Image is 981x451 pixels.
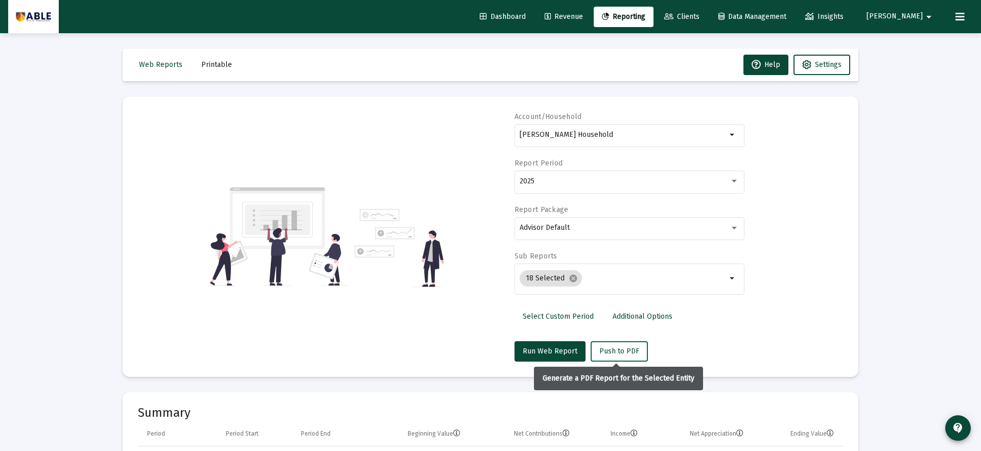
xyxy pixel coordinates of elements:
[952,422,964,434] mat-icon: contact_support
[523,312,594,321] span: Select Custom Period
[790,430,834,438] div: Ending Value
[514,430,570,438] div: Net Contributions
[599,347,639,355] span: Push to PDF
[515,252,557,260] label: Sub Reports
[520,177,534,185] span: 2025
[727,129,739,141] mat-icon: arrow_drop_down
[201,60,232,69] span: Printable
[815,60,842,69] span: Settings
[743,55,788,75] button: Help
[854,6,947,27] button: [PERSON_NAME]
[408,430,460,438] div: Beginning Value
[515,341,586,362] button: Run Web Report
[208,186,348,287] img: reporting
[131,55,191,75] button: Web Reports
[138,422,219,446] td: Column Period
[613,312,672,321] span: Additional Options
[147,430,165,438] div: Period
[591,341,648,362] button: Push to PDF
[793,55,850,75] button: Settings
[664,12,699,21] span: Clients
[751,422,843,446] td: Column Ending Value
[515,205,569,214] label: Report Package
[138,408,843,418] mat-card-title: Summary
[16,7,51,27] img: Dashboard
[468,422,577,446] td: Column Net Contributions
[193,55,240,75] button: Printable
[301,430,331,438] div: Period End
[797,7,852,27] a: Insights
[355,209,444,287] img: reporting-alt
[523,347,577,355] span: Run Web Report
[710,7,795,27] a: Data Management
[472,7,534,27] a: Dashboard
[645,422,751,446] td: Column Net Appreciation
[294,422,365,446] td: Column Period End
[545,12,583,21] span: Revenue
[219,422,294,446] td: Column Period Start
[226,430,259,438] div: Period Start
[577,422,645,446] td: Column Income
[515,112,582,121] label: Account/Household
[923,7,935,27] mat-icon: arrow_drop_down
[718,12,786,21] span: Data Management
[365,422,467,446] td: Column Beginning Value
[594,7,653,27] a: Reporting
[727,272,739,284] mat-icon: arrow_drop_down
[805,12,844,21] span: Insights
[480,12,526,21] span: Dashboard
[520,223,570,232] span: Advisor Default
[867,12,923,21] span: [PERSON_NAME]
[520,270,582,287] mat-chip: 18 Selected
[520,131,727,139] input: Search or select an account or household
[602,12,645,21] span: Reporting
[752,60,780,69] span: Help
[611,430,638,438] div: Income
[690,430,743,438] div: Net Appreciation
[520,268,727,289] mat-chip-list: Selection
[569,274,578,283] mat-icon: cancel
[656,7,708,27] a: Clients
[515,159,563,168] label: Report Period
[536,7,591,27] a: Revenue
[139,60,182,69] span: Web Reports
